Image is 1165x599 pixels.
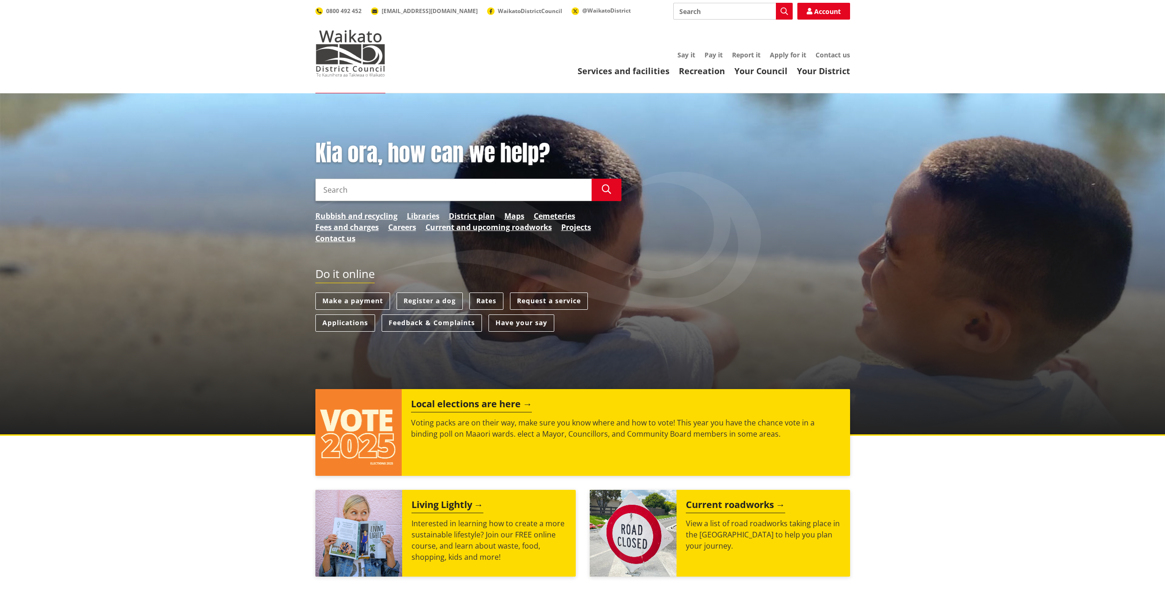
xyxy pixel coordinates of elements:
[315,389,850,476] a: Local elections are here Voting packs are on their way, make sure you know where and how to vote!...
[572,7,631,14] a: @WaikatoDistrict
[315,7,362,15] a: 0800 492 452
[487,7,562,15] a: WaikatoDistrictCouncil
[732,50,760,59] a: Report it
[371,7,478,15] a: [EMAIL_ADDRESS][DOMAIN_NAME]
[382,314,482,332] a: Feedback & Complaints
[315,389,402,476] img: Vote 2025
[382,7,478,15] span: [EMAIL_ADDRESS][DOMAIN_NAME]
[679,65,725,77] a: Recreation
[412,518,566,563] p: Interested in learning how to create a more sustainable lifestyle? Join our FREE online course, a...
[397,293,463,310] a: Register a dog
[326,7,362,15] span: 0800 492 452
[407,210,439,222] a: Libraries
[412,499,483,513] h2: Living Lightly
[677,50,695,59] a: Say it
[498,7,562,15] span: WaikatoDistrictCouncil
[315,490,576,577] a: Living Lightly Interested in learning how to create a more sustainable lifestyle? Join our FREE o...
[590,490,677,577] img: Road closed sign
[315,140,621,167] h1: Kia ora, how can we help?
[770,50,806,59] a: Apply for it
[797,3,850,20] a: Account
[426,222,552,233] a: Current and upcoming roadworks
[686,499,785,513] h2: Current roadworks
[590,490,850,577] a: Current roadworks View a list of road roadworks taking place in the [GEOGRAPHIC_DATA] to help you...
[315,293,390,310] a: Make a payment
[673,3,793,20] input: Search input
[411,417,840,439] p: Voting packs are on their way, make sure you know where and how to vote! This year you have the c...
[734,65,788,77] a: Your Council
[561,222,591,233] a: Projects
[449,210,495,222] a: District plan
[315,30,385,77] img: Waikato District Council - Te Kaunihera aa Takiwaa o Waikato
[315,179,592,201] input: Search input
[315,267,375,284] h2: Do it online
[504,210,524,222] a: Maps
[388,222,416,233] a: Careers
[705,50,723,59] a: Pay it
[797,65,850,77] a: Your District
[411,398,532,412] h2: Local elections are here
[578,65,670,77] a: Services and facilities
[488,314,554,332] a: Have your say
[686,518,841,551] p: View a list of road roadworks taking place in the [GEOGRAPHIC_DATA] to help you plan your journey.
[315,314,375,332] a: Applications
[582,7,631,14] span: @WaikatoDistrict
[315,210,398,222] a: Rubbish and recycling
[816,50,850,59] a: Contact us
[534,210,575,222] a: Cemeteries
[510,293,588,310] a: Request a service
[315,233,356,244] a: Contact us
[315,222,379,233] a: Fees and charges
[315,490,402,577] img: Mainstream Green Workshop Series
[469,293,503,310] a: Rates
